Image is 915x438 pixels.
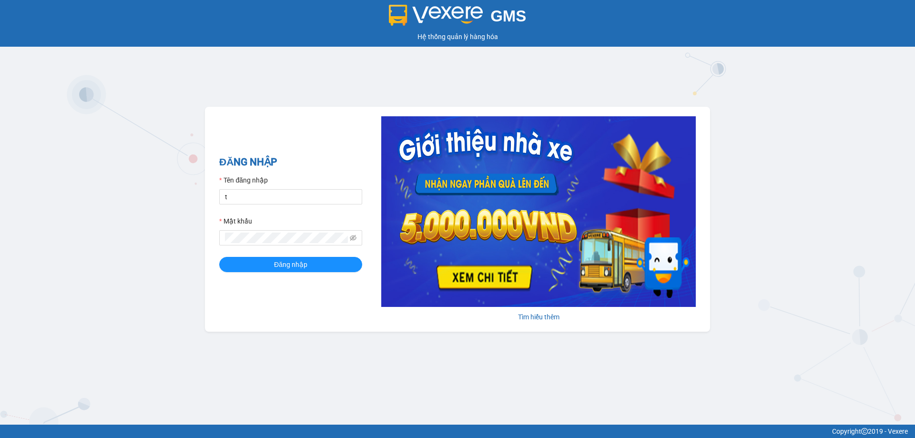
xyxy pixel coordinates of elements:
label: Mật khẩu [219,216,252,226]
img: banner-0 [381,116,696,307]
span: copyright [861,428,868,435]
span: GMS [490,7,526,25]
h2: ĐĂNG NHẬP [219,154,362,170]
div: Copyright 2019 - Vexere [7,426,908,437]
a: GMS [389,14,527,22]
input: Tên đăng nhập [219,189,362,204]
span: eye-invisible [350,234,356,241]
span: Đăng nhập [274,259,307,270]
button: Đăng nhập [219,257,362,272]
input: Mật khẩu [225,233,348,243]
div: Hệ thống quản lý hàng hóa [2,31,913,42]
label: Tên đăng nhập [219,175,268,185]
div: Tìm hiểu thêm [381,312,696,322]
img: logo 2 [389,5,483,26]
